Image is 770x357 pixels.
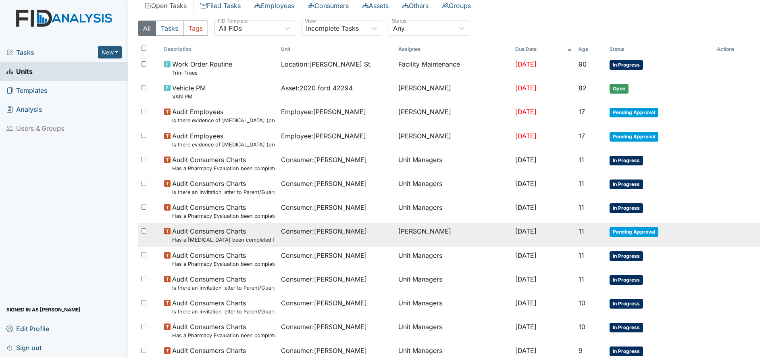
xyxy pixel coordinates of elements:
[172,284,275,292] small: Is there an invitation letter to Parent/Guardian for current years team meetings in T-Logs (Therap)?
[512,42,575,56] th: Toggle SortBy
[172,141,275,148] small: Is there evidence of [MEDICAL_DATA] (probationary [DATE] and post accident)?
[515,156,537,164] span: [DATE]
[172,188,275,196] small: Is there an invitation letter to Parent/Guardian for current years team meetings in T-Logs (Therap)?
[579,227,584,235] span: 11
[515,227,537,235] span: [DATE]
[183,21,208,36] button: Tags
[281,107,366,117] span: Employee : [PERSON_NAME]
[6,103,42,115] span: Analysis
[6,84,48,96] span: Templates
[575,42,606,56] th: Toggle SortBy
[610,132,658,142] span: Pending Approval
[714,42,754,56] th: Actions
[395,56,512,80] td: Facility Maintenance
[395,152,512,175] td: Unit Managers
[281,155,367,165] span: Consumer : [PERSON_NAME]
[172,308,275,315] small: Is there an invitation letter to Parent/Guardian for current years team meetings in T-Logs (Therap)?
[172,274,275,292] span: Audit Consumers Charts Is there an invitation letter to Parent/Guardian for current years team me...
[610,275,643,285] span: In Progress
[579,203,584,211] span: 11
[610,299,643,309] span: In Progress
[172,93,206,100] small: VAN PM
[138,21,156,36] button: All
[579,156,584,164] span: 11
[172,83,206,100] span: Vehicle PM VAN PM
[515,299,537,307] span: [DATE]
[515,323,537,331] span: [DATE]
[395,199,512,223] td: Unit Managers
[172,332,275,339] small: Has a Pharmacy Evaluation been completed quarterly?
[610,180,643,189] span: In Progress
[395,319,512,342] td: Unit Managers
[395,128,512,152] td: [PERSON_NAME]
[515,275,537,283] span: [DATE]
[172,179,275,196] span: Audit Consumers Charts Is there an invitation letter to Parent/Guardian for current years team me...
[579,180,584,188] span: 11
[281,203,367,212] span: Consumer : [PERSON_NAME]
[219,23,242,33] div: All FIDs
[6,65,33,77] span: Units
[515,180,537,188] span: [DATE]
[579,60,587,68] span: 90
[515,84,537,92] span: [DATE]
[172,203,275,220] span: Audit Consumers Charts Has a Pharmacy Evaluation been completed quarterly?
[172,117,275,124] small: Is there evidence of [MEDICAL_DATA] (probationary [DATE] and post accident)?
[281,226,367,236] span: Consumer : [PERSON_NAME]
[515,108,537,116] span: [DATE]
[395,223,512,247] td: [PERSON_NAME]
[156,21,183,36] button: Tasks
[172,226,275,244] span: Audit Consumers Charts Has a colonoscopy been completed for all males and females over 50 or is t...
[141,46,146,51] input: Toggle All Rows Selected
[395,247,512,271] td: Unit Managers
[281,346,367,355] span: Consumer : [PERSON_NAME]
[6,303,81,316] span: Signed in as [PERSON_NAME]
[6,341,42,354] span: Sign out
[281,179,367,188] span: Consumer : [PERSON_NAME]
[172,251,275,268] span: Audit Consumers Charts Has a Pharmacy Evaluation been completed quarterly?
[395,295,512,319] td: Unit Managers
[172,59,232,77] span: Work Order Routine Trim Trees
[610,108,658,117] span: Pending Approval
[610,203,643,213] span: In Progress
[161,42,278,56] th: Toggle SortBy
[610,156,643,165] span: In Progress
[579,251,584,259] span: 11
[172,260,275,268] small: Has a Pharmacy Evaluation been completed quarterly?
[579,299,585,307] span: 10
[172,165,275,172] small: Has a Pharmacy Evaluation been completed quarterly?
[172,212,275,220] small: Has a Pharmacy Evaluation been completed quarterly?
[515,203,537,211] span: [DATE]
[172,69,232,77] small: Trim Trees
[6,322,49,335] span: Edit Profile
[172,322,275,339] span: Audit Consumers Charts Has a Pharmacy Evaluation been completed quarterly?
[281,298,367,308] span: Consumer : [PERSON_NAME]
[395,104,512,127] td: [PERSON_NAME]
[515,60,537,68] span: [DATE]
[6,48,98,57] a: Tasks
[281,131,366,141] span: Employee : [PERSON_NAME]
[579,108,585,116] span: 17
[395,271,512,295] td: Unit Managers
[172,236,275,244] small: Has a [MEDICAL_DATA] been completed for all [DEMOGRAPHIC_DATA] and [DEMOGRAPHIC_DATA] over 50 or ...
[395,175,512,199] td: Unit Managers
[515,251,537,259] span: [DATE]
[610,347,643,356] span: In Progress
[610,251,643,261] span: In Progress
[172,155,275,172] span: Audit Consumers Charts Has a Pharmacy Evaluation been completed quarterly?
[306,23,359,33] div: Incomplete Tasks
[281,83,353,93] span: Asset : 2020 ford 42294
[579,275,584,283] span: 11
[606,42,713,56] th: Toggle SortBy
[393,23,405,33] div: Any
[610,84,628,94] span: Open
[172,298,275,315] span: Audit Consumers Charts Is there an invitation letter to Parent/Guardian for current years team me...
[281,251,367,260] span: Consumer : [PERSON_NAME]
[610,227,658,237] span: Pending Approval
[395,42,512,56] th: Assignee
[281,59,372,69] span: Location : [PERSON_NAME] St.
[278,42,395,56] th: Toggle SortBy
[610,60,643,70] span: In Progress
[172,107,275,124] span: Audit Employees Is there evidence of drug test (probationary within 90 days and post accident)?
[281,274,367,284] span: Consumer : [PERSON_NAME]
